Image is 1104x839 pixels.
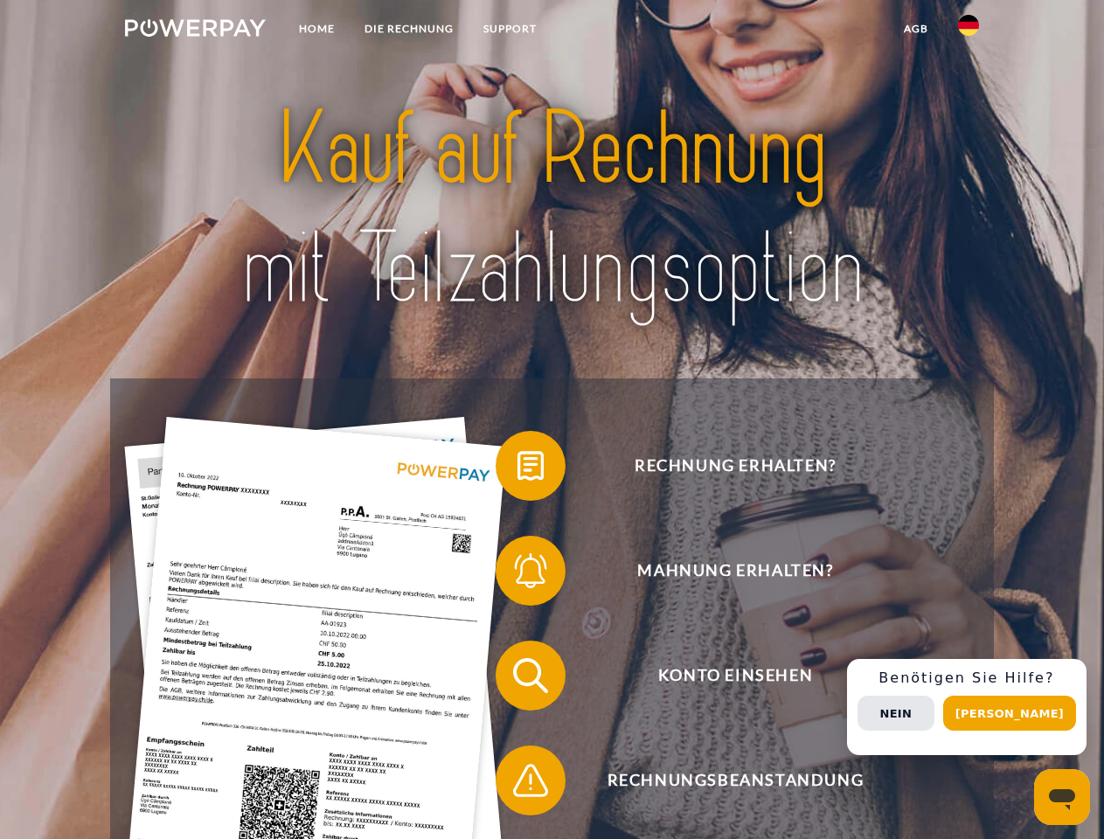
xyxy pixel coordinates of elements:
div: Schnellhilfe [847,659,1087,755]
img: qb_warning.svg [509,759,552,802]
span: Konto einsehen [521,641,949,711]
img: de [958,15,979,36]
img: title-powerpay_de.svg [167,84,937,335]
button: Mahnung erhalten? [496,536,950,606]
a: Home [284,13,350,45]
img: logo-powerpay-white.svg [125,19,266,37]
button: Konto einsehen [496,641,950,711]
iframe: Schaltfläche zum Öffnen des Messaging-Fensters [1034,769,1090,825]
button: [PERSON_NAME] [943,696,1076,731]
span: Mahnung erhalten? [521,536,949,606]
a: DIE RECHNUNG [350,13,469,45]
button: Rechnungsbeanstandung [496,745,950,815]
button: Nein [858,696,934,731]
a: agb [889,13,943,45]
a: SUPPORT [469,13,552,45]
img: qb_bill.svg [509,444,552,488]
img: qb_search.svg [509,654,552,697]
span: Rechnung erhalten? [521,431,949,501]
button: Rechnung erhalten? [496,431,950,501]
img: qb_bell.svg [509,549,552,593]
span: Rechnungsbeanstandung [521,745,949,815]
h3: Benötigen Sie Hilfe? [858,669,1076,687]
